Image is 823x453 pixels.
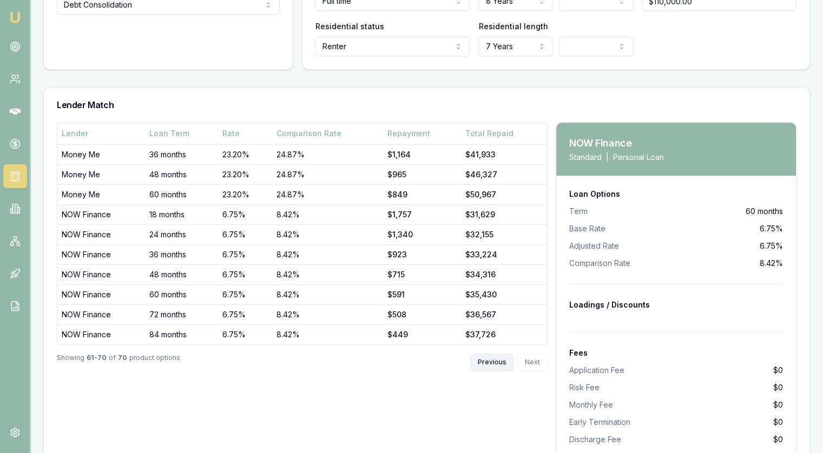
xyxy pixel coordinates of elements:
span: 6.75% [760,223,783,234]
strong: 61 - 70 [87,354,107,371]
span: $0 [773,399,783,410]
div: $591 [387,289,456,300]
span: Base Rate [569,223,605,234]
span: Monthly Fee [569,399,613,410]
label: Residential length [478,22,548,31]
span: Early Termination [569,417,630,428]
td: 8.42% [272,204,383,224]
span: Risk Fee [569,382,600,393]
td: 36 months [144,244,218,264]
div: $923 [387,249,456,260]
td: 8.42% [272,224,383,244]
div: $46,327 [465,169,542,180]
span: Personal Loan [613,152,664,163]
div: Lender [62,128,140,139]
div: $31,629 [465,209,542,220]
span: $0 [773,382,783,393]
h3: Lender Match [57,101,796,109]
div: $32,155 [465,229,542,240]
td: 24.87% [272,164,383,184]
span: Application Fee [569,365,624,376]
div: $50,967 [465,189,542,200]
div: $41,933 [465,149,542,160]
td: NOW Finance [57,224,144,244]
div: $508 [387,309,456,320]
td: 23.20% [218,184,272,204]
div: $34,316 [465,269,542,280]
div: Rate [222,128,268,139]
div: Loan Term [149,128,214,139]
div: Total Repaid [465,128,542,139]
span: $0 [773,365,783,376]
td: NOW Finance [57,324,144,344]
td: 8.42% [272,324,383,344]
div: $37,726 [465,329,542,340]
td: 23.20% [218,164,272,184]
strong: 70 [118,354,127,371]
td: 6.75% [218,224,272,244]
div: $35,430 [465,289,542,300]
div: $36,567 [465,309,542,320]
span: $0 [773,417,783,428]
td: Money Me [57,184,144,204]
img: emu-icon-u.png [9,11,22,24]
span: 8.42% [760,258,783,269]
div: $715 [387,269,456,280]
td: 72 months [144,304,218,324]
div: Loadings / Discounts [569,299,783,310]
td: 8.42% [272,304,383,324]
span: $0 [773,434,783,445]
td: NOW Finance [57,304,144,324]
td: NOW Finance [57,284,144,304]
span: 60 months [746,206,783,217]
td: 84 months [144,324,218,344]
span: Term [569,206,588,217]
td: 23.20% [218,144,272,164]
div: $33,224 [465,249,542,260]
td: 6.75% [218,304,272,324]
div: $1,340 [387,229,456,240]
div: Showing of product options [57,354,180,371]
td: 48 months [144,164,218,184]
div: Repayment [387,128,456,139]
div: $1,757 [387,209,456,220]
span: Discharge Fee [569,434,621,445]
td: 8.42% [272,244,383,264]
td: NOW Finance [57,264,144,284]
div: Loan Options [569,189,783,199]
span: | [606,152,609,163]
div: $965 [387,169,456,180]
td: 48 months [144,264,218,284]
label: Residential status [315,22,384,31]
div: $1,164 [387,149,456,160]
td: 8.42% [272,284,383,304]
td: 60 months [144,284,218,304]
td: 36 months [144,144,218,164]
div: $849 [387,189,456,200]
h3: NOW Finance [569,136,664,151]
td: Money Me [57,144,144,164]
span: Standard [569,152,602,163]
div: Fees [569,348,783,358]
td: Money Me [57,164,144,184]
td: 6.75% [218,244,272,264]
td: 6.75% [218,204,272,224]
button: Previous [471,354,513,371]
td: NOW Finance [57,204,144,224]
td: 24.87% [272,144,383,164]
td: 6.75% [218,284,272,304]
td: 24 months [144,224,218,244]
div: Comparison Rate [276,128,379,139]
td: 8.42% [272,264,383,284]
td: 60 months [144,184,218,204]
td: 18 months [144,204,218,224]
td: 6.75% [218,324,272,344]
td: 6.75% [218,264,272,284]
div: $449 [387,329,456,340]
td: NOW Finance [57,244,144,264]
span: 6.75% [760,241,783,251]
td: 24.87% [272,184,383,204]
span: Adjusted Rate [569,241,619,251]
span: Comparison Rate [569,258,630,269]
